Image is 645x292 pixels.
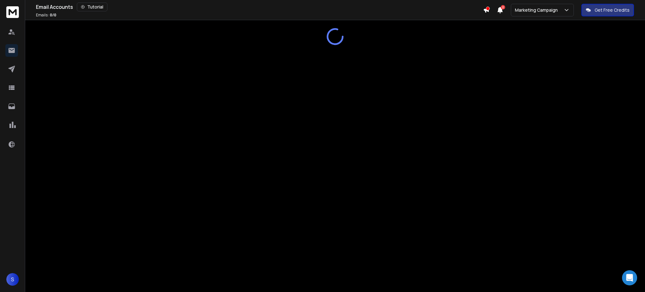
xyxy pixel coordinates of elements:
button: S [6,273,19,286]
span: 2 [501,5,505,9]
p: Marketing Campaign [515,7,560,13]
div: Email Accounts [36,3,483,11]
p: Emails : [36,13,56,18]
button: Get Free Credits [581,4,634,16]
span: 0 / 0 [50,12,56,18]
p: Get Free Credits [595,7,630,13]
button: Tutorial [77,3,107,11]
div: Open Intercom Messenger [622,270,637,285]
